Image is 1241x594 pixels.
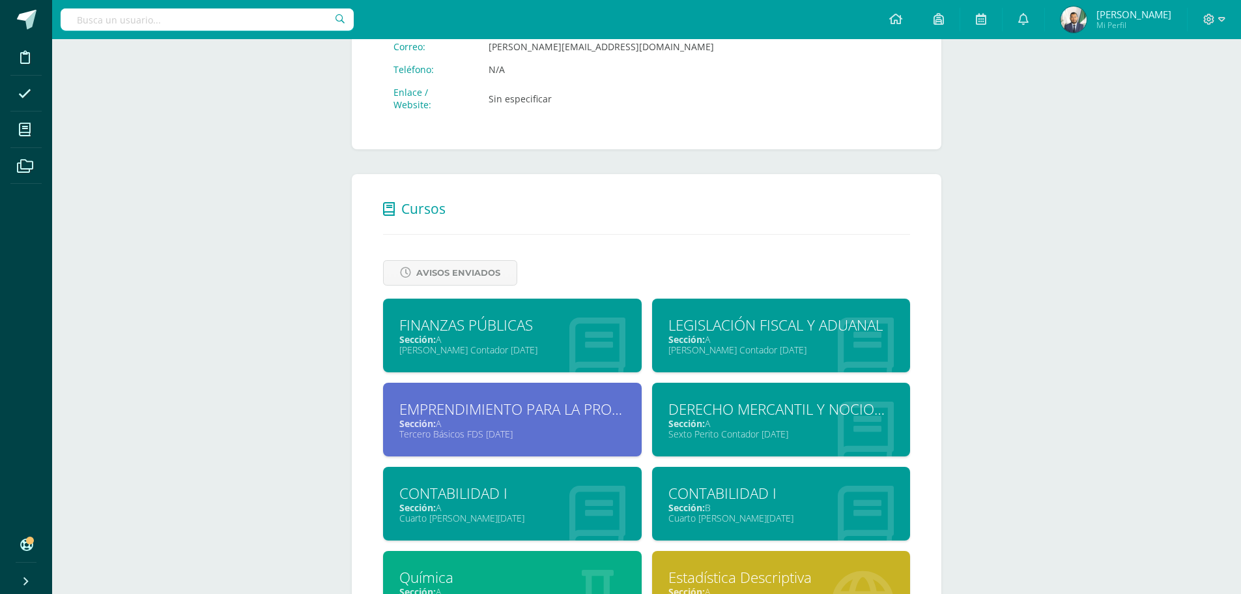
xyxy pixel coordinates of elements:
[399,501,436,514] span: Sección:
[399,501,625,514] div: A
[1096,20,1171,31] span: Mi Perfil
[668,333,705,346] span: Sección:
[399,399,625,419] div: EMPRENDIMIENTO PARA LA PRODUCTIVIDAD
[478,58,910,81] td: N/A
[61,8,354,31] input: Busca un usuario...
[401,200,446,218] span: Cursos
[668,344,894,356] div: [PERSON_NAME] Contador [DATE]
[399,428,625,440] div: Tercero Básicos FDS [DATE]
[668,567,894,587] div: Estadística Descriptiva
[399,567,625,587] div: Química
[399,417,436,430] span: Sección:
[383,467,642,541] a: CONTABILIDAD ISección:ACuarto [PERSON_NAME][DATE]
[478,35,910,58] td: [PERSON_NAME][EMAIL_ADDRESS][DOMAIN_NAME]
[652,383,911,456] a: DERECHO MERCANTIL Y NOCIONES DE DERECHO LABORALSección:ASexto Perito Contador [DATE]
[383,58,478,81] td: Teléfono:
[416,261,500,285] span: Avisos Enviados
[668,417,894,430] div: A
[668,483,894,503] div: CONTABILIDAD I
[399,333,436,346] span: Sección:
[399,333,625,346] div: A
[383,260,517,286] a: Avisos Enviados
[668,512,894,524] div: Cuarto [PERSON_NAME][DATE]
[652,299,911,372] a: LEGISLACIÓN FISCAL Y ADUANALSección:A[PERSON_NAME] Contador [DATE]
[478,81,910,116] td: Sin especificar
[668,315,894,335] div: LEGISLACIÓN FISCAL Y ADUANAL
[1061,7,1087,33] img: f505c26a337efa3a5a39bdf94c7c94b4.png
[668,428,894,440] div: Sexto Perito Contador [DATE]
[668,501,705,514] span: Sección:
[383,299,642,372] a: FINANZAS PÚBLICASSección:A[PERSON_NAME] Contador [DATE]
[668,333,894,346] div: A
[668,399,894,419] div: DERECHO MERCANTIL Y NOCIONES DE DERECHO LABORAL
[383,35,478,58] td: Correo:
[383,383,642,456] a: EMPRENDIMIENTO PARA LA PRODUCTIVIDADSección:ATercero Básicos FDS [DATE]
[399,512,625,524] div: Cuarto [PERSON_NAME][DATE]
[668,501,894,514] div: B
[399,483,625,503] div: CONTABILIDAD I
[399,344,625,356] div: [PERSON_NAME] Contador [DATE]
[399,417,625,430] div: A
[383,81,478,116] td: Enlace / Website:
[652,467,911,541] a: CONTABILIDAD ISección:BCuarto [PERSON_NAME][DATE]
[399,315,625,335] div: FINANZAS PÚBLICAS
[1096,8,1171,21] span: [PERSON_NAME]
[668,417,705,430] span: Sección:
